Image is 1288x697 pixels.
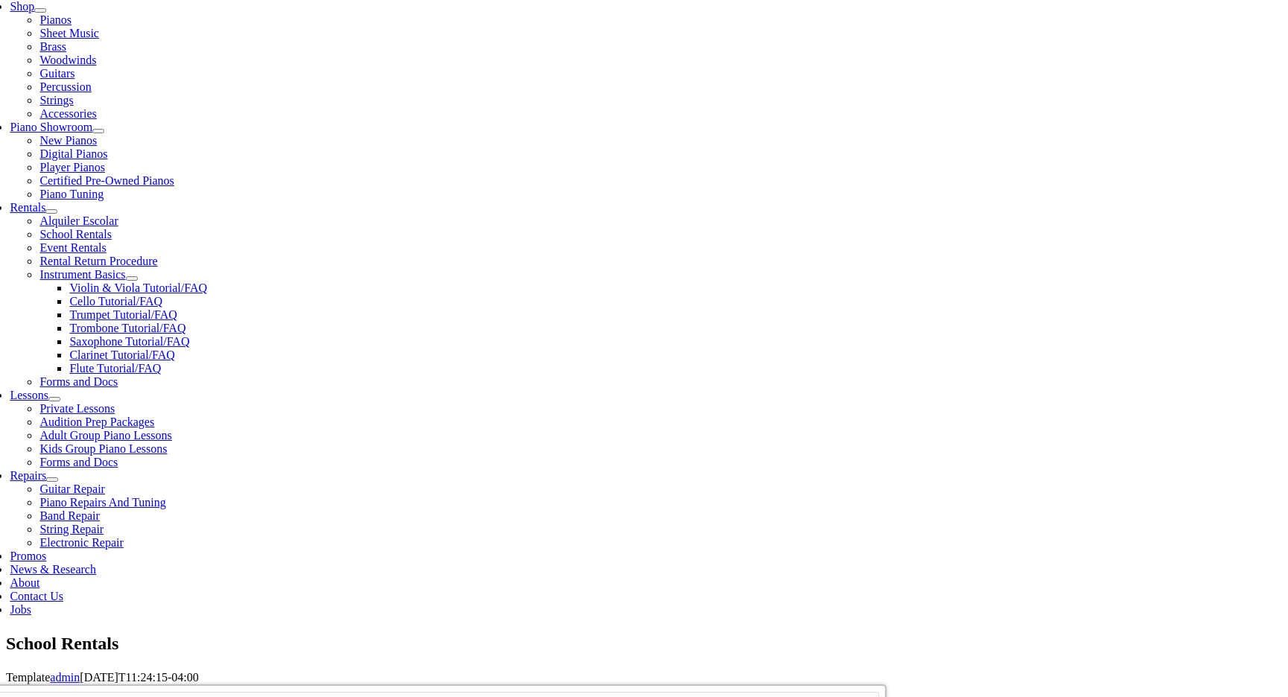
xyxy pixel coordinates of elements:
[10,590,63,602] a: Contact Us
[39,416,154,428] a: Audition Prep Packages
[69,348,175,361] a: Clarinet Tutorial/FAQ
[39,456,118,468] a: Forms and Docs
[39,429,171,442] a: Adult Group Piano Lessons
[34,8,46,13] button: Open submenu of Shop
[39,241,106,254] a: Event Rentals
[69,335,189,348] a: Saxophone Tutorial/FAQ
[10,201,45,214] a: Rentals
[39,147,107,160] a: Digital Pianos
[39,80,91,93] a: Percussion
[39,442,167,455] a: Kids Group Piano Lessons
[69,308,177,321] a: Trumpet Tutorial/FAQ
[39,188,104,200] a: Piano Tuning
[39,214,118,227] a: Alquiler Escolar
[69,281,207,294] a: Violin & Viola Tutorial/FAQ
[39,536,123,549] a: Electronic Repair
[45,209,57,214] button: Open submenu of Rentals
[39,54,96,66] a: Woodwinds
[39,27,99,39] a: Sheet Music
[39,13,72,26] a: Pianos
[39,402,115,415] a: Private Lessons
[10,389,48,401] a: Lessons
[39,268,125,281] a: Instrument Basics
[39,94,73,106] a: Strings
[10,121,92,133] a: Piano Showroom
[39,107,96,120] a: Accessories
[126,276,138,281] button: Open submenu of Instrument Basics
[39,134,97,147] a: New Pianos
[39,375,118,388] a: Forms and Docs
[50,671,80,684] a: admin
[39,483,105,495] a: Guitar Repair
[39,174,174,187] a: Certified Pre-Owned Pianos
[92,129,104,133] button: Open submenu of Piano Showroom
[39,509,99,522] a: Band Repair
[69,322,185,334] a: Trombone Tutorial/FAQ
[39,523,104,535] a: String Repair
[69,295,162,308] a: Cello Tutorial/FAQ
[39,67,74,80] a: Guitars
[39,161,105,174] a: Player Pianos
[10,550,46,562] a: Promos
[48,397,60,401] button: Open submenu of Lessons
[39,255,157,267] a: Rental Return Procedure
[39,228,111,241] a: School Rentals
[80,671,198,684] span: [DATE]T11:24:15-04:00
[69,362,161,375] a: Flute Tutorial/FAQ
[39,496,165,509] a: Piano Repairs And Tuning
[10,469,46,482] a: Repairs
[10,576,39,589] a: About
[6,671,50,684] span: Template
[46,477,58,482] button: Open submenu of Repairs
[10,563,96,576] a: News & Research
[10,603,31,616] a: Jobs
[39,40,66,53] a: Brass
